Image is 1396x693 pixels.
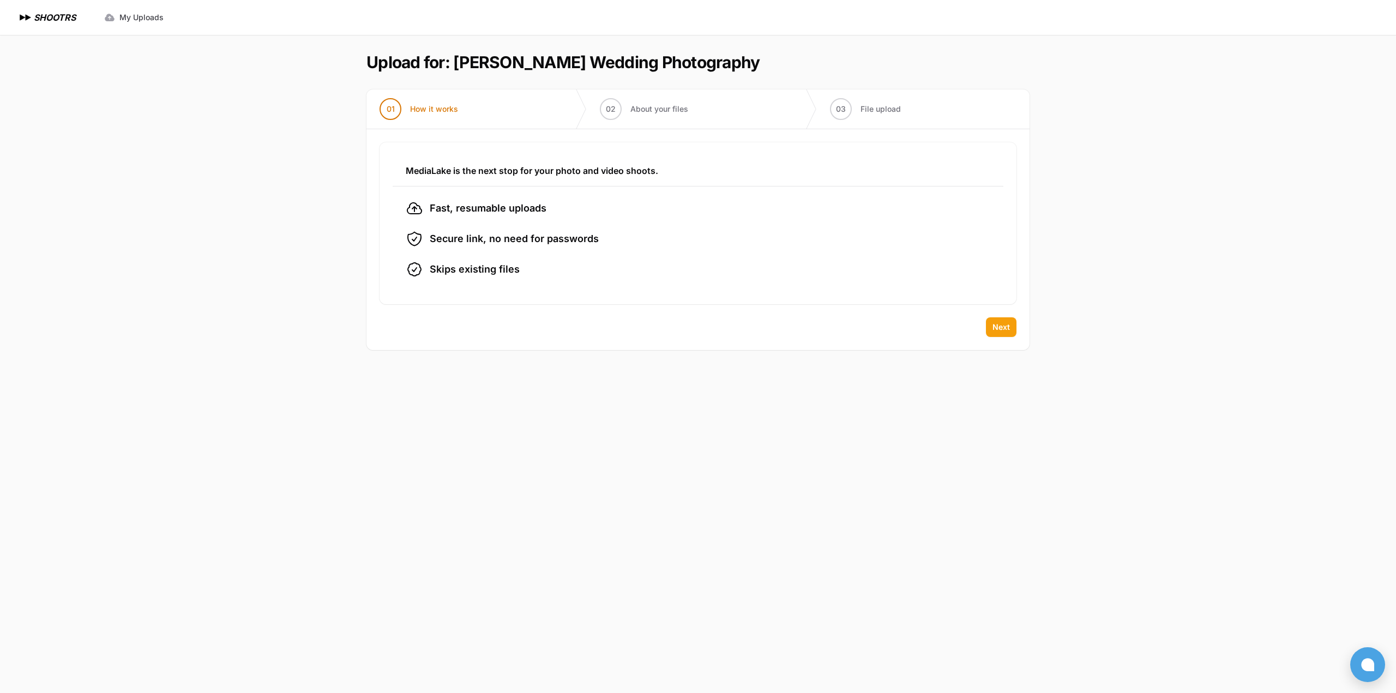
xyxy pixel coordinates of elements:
button: Next [986,317,1016,337]
span: Fast, resumable uploads [430,201,546,216]
button: Open chat window [1350,647,1385,682]
span: About your files [630,104,688,115]
h3: MediaLake is the next stop for your photo and video shoots. [406,164,990,177]
button: 03 File upload [817,89,914,129]
button: 01 How it works [366,89,471,129]
h1: SHOOTRS [34,11,76,24]
span: Next [992,322,1010,333]
span: How it works [410,104,458,115]
button: 02 About your files [587,89,701,129]
span: My Uploads [119,12,164,23]
span: 01 [387,104,395,115]
span: 03 [836,104,846,115]
a: SHOOTRS SHOOTRS [17,11,76,24]
span: Skips existing files [430,262,520,277]
span: Secure link, no need for passwords [430,231,599,246]
span: 02 [606,104,616,115]
span: File upload [861,104,901,115]
h1: Upload for: [PERSON_NAME] Wedding Photography [366,52,760,72]
a: My Uploads [98,8,170,27]
img: SHOOTRS [17,11,34,24]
